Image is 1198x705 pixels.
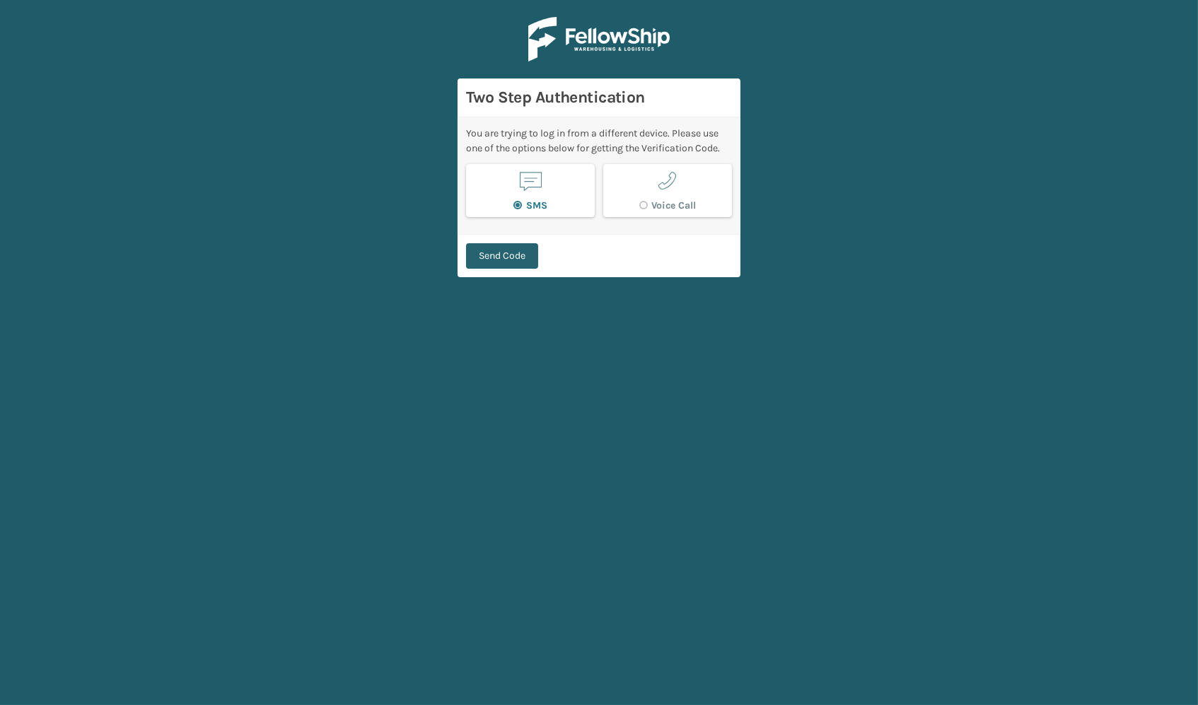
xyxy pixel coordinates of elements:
[466,126,732,156] div: You are trying to log in from a different device. Please use one of the options below for getting...
[528,17,670,62] img: Logo
[466,243,538,269] button: Send Code
[466,87,732,108] h3: Two Step Authentication
[513,199,547,211] label: SMS
[639,199,697,211] label: Voice Call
